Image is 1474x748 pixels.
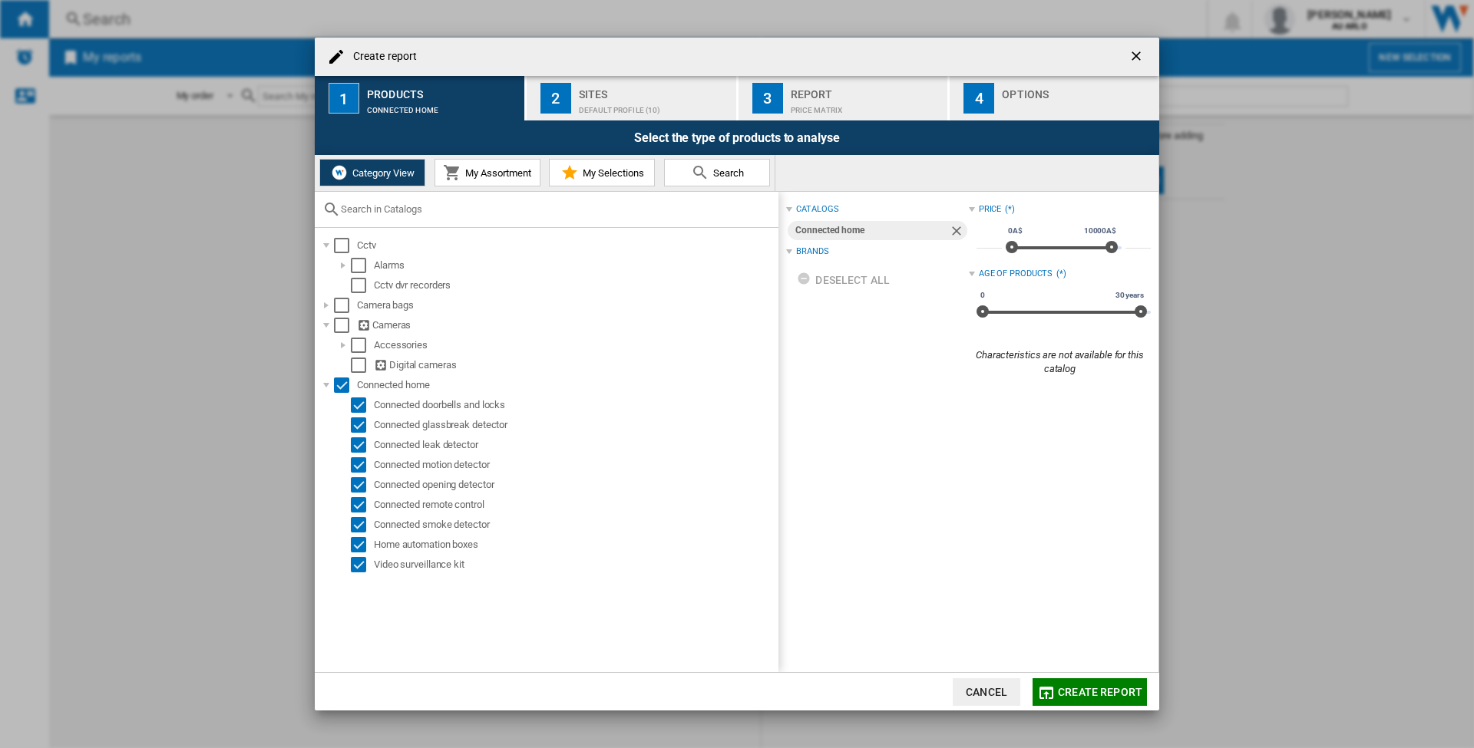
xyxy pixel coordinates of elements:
div: Digital cameras [374,358,776,373]
md-checkbox: Select [351,397,374,413]
div: 2 [540,83,571,114]
md-checkbox: Select [351,497,374,512]
span: My Selections [579,167,644,179]
md-checkbox: Select [351,258,374,273]
input: Search in Catalogs [341,203,771,215]
div: Cctv [357,238,776,253]
md-checkbox: Select [351,517,374,532]
button: 3 Report Price Matrix [739,76,950,120]
div: Connected motion detector [374,457,776,473]
div: 4 [963,83,994,114]
img: wiser-icon-white.png [330,163,349,182]
div: Age of products [979,268,1053,280]
button: Create report [1033,678,1147,706]
div: Alarms [374,258,776,273]
div: Default profile (10) [579,98,730,114]
button: Deselect all [792,266,894,294]
md-checkbox: Select [334,377,357,393]
div: Options [1002,82,1153,98]
button: Cancel [953,678,1020,706]
h4: Create report [345,49,417,64]
button: My Selections [549,159,655,186]
md-checkbox: Select [351,477,374,493]
div: catalogs [796,203,838,216]
md-checkbox: Select [351,417,374,433]
ng-md-icon: Remove [949,223,967,242]
div: 3 [752,83,783,114]
div: Characteristics are not available for this catalog [969,348,1151,376]
button: getI18NText('BUTTONS.CLOSE_DIALOG') [1122,41,1153,72]
div: Connected home [795,221,948,240]
span: 10000A$ [1082,225,1119,237]
div: Price Matrix [791,98,942,114]
div: Connected home [357,377,776,393]
span: 30 years [1113,289,1146,302]
div: Select the type of products to analyse [315,120,1159,155]
div: Cctv dvr recorders [374,278,776,293]
md-checkbox: Select [351,338,374,353]
md-checkbox: Select [351,437,374,453]
div: Connected leak detector [374,437,776,453]
button: Category View [319,159,425,186]
div: Report [791,82,942,98]
div: Cameras [357,318,776,333]
md-checkbox: Select [334,298,357,313]
div: Sites [579,82,730,98]
md-checkbox: Select [351,537,374,552]
span: Create report [1058,686,1142,698]
span: Category View [349,167,415,179]
div: Price [979,203,1002,216]
md-checkbox: Select [351,278,374,293]
div: Connected doorbells and locks [374,397,776,413]
md-checkbox: Select [351,358,374,373]
div: Home automation boxes [374,537,776,552]
div: Connected glassbreak detector [374,417,776,433]
div: Connected remote control [374,497,776,512]
div: Deselect all [797,266,890,294]
div: Brands [796,245,828,258]
span: Search [709,167,744,179]
ng-md-icon: getI18NText('BUTTONS.CLOSE_DIALOG') [1129,48,1147,67]
span: 0 [978,289,987,302]
div: Connected opening detector [374,477,776,493]
div: Accessories [374,338,776,353]
div: Products [367,82,518,98]
md-checkbox: Select [334,238,357,253]
button: My Assortment [435,159,540,186]
button: 1 Products Connected home [315,76,526,120]
div: Camera bags [357,298,776,313]
md-checkbox: Select [334,318,357,333]
div: Connected home [367,98,518,114]
md-dialog: Create report ... [315,38,1159,711]
button: Search [664,159,770,186]
button: 2 Sites Default profile (10) [527,76,738,120]
button: 4 Options [950,76,1159,120]
div: Video surveillance kit [374,557,776,572]
md-checkbox: Select [351,557,374,572]
span: 0A$ [1006,225,1025,237]
md-checkbox: Select [351,457,374,473]
div: 1 [329,83,359,114]
div: Connected smoke detector [374,517,776,532]
span: My Assortment [461,167,531,179]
